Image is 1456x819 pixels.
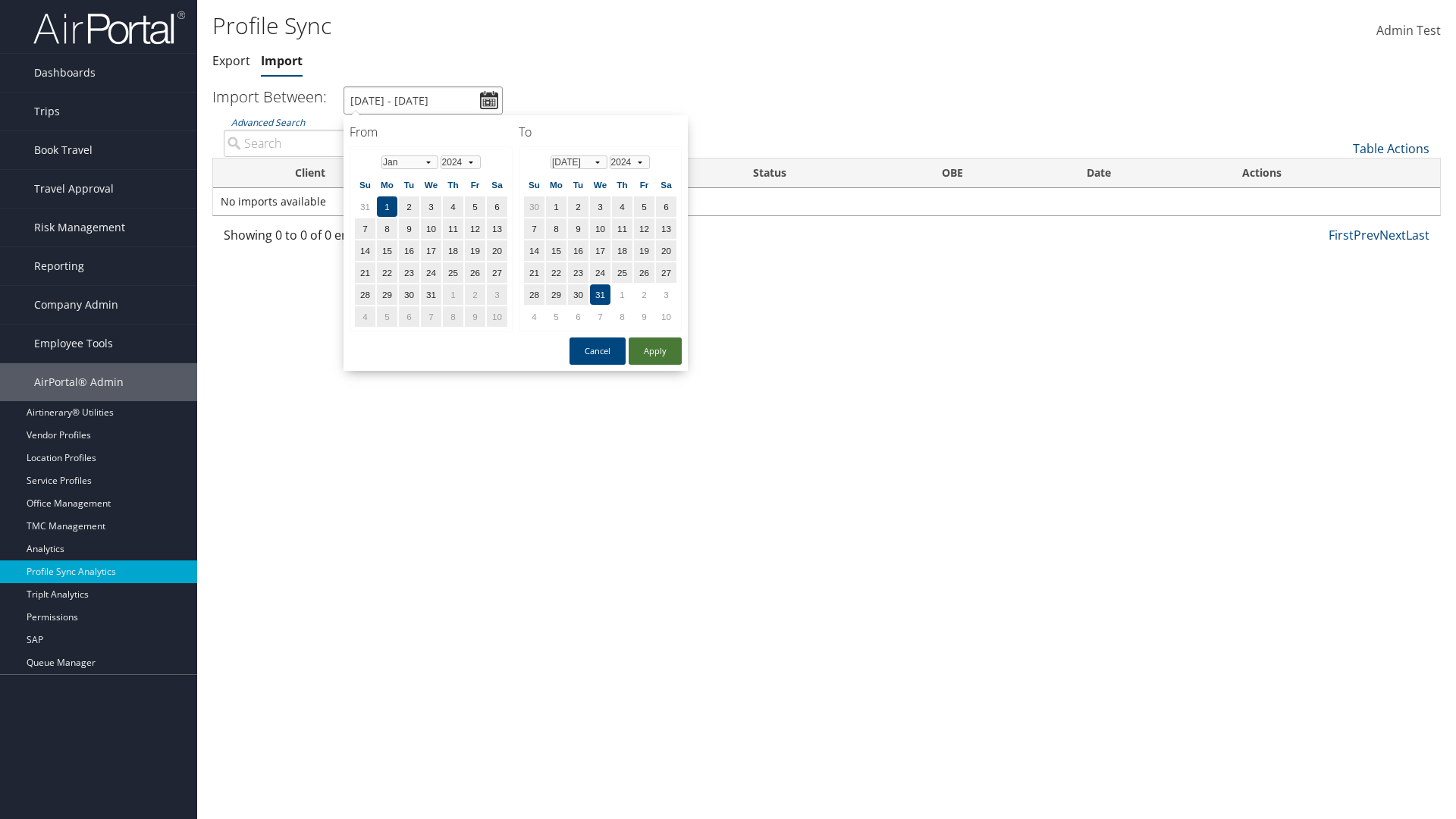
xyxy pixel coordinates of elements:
span: Employee Tools [34,325,113,362]
th: Sa [656,174,676,195]
td: 1 [546,196,566,217]
td: No imports available [213,188,1440,215]
td: 1 [443,284,463,305]
td: 9 [568,218,588,239]
td: 7 [524,218,544,239]
td: 27 [656,262,676,283]
td: 6 [487,196,507,217]
td: 3 [487,284,507,305]
td: 9 [399,218,419,239]
th: Actions [1228,158,1440,188]
td: 24 [421,262,441,283]
td: 21 [524,262,544,283]
th: We [590,174,610,195]
td: 15 [377,240,397,261]
td: 1 [377,196,397,217]
th: Status: activate to sort column descending [739,158,928,188]
td: 8 [377,218,397,239]
span: Travel Approval [34,170,114,208]
th: Mo [546,174,566,195]
span: Admin Test [1376,22,1441,39]
th: Tu [399,174,419,195]
th: Tu [568,174,588,195]
td: 29 [546,284,566,305]
button: Cancel [570,337,626,365]
a: Advanced Search [231,116,305,129]
h4: To [519,124,682,140]
td: 5 [377,306,397,327]
a: Prev [1354,227,1379,243]
input: Advanced Search [224,130,508,157]
td: 2 [634,284,654,305]
th: Su [355,174,375,195]
td: 22 [377,262,397,283]
th: We [421,174,441,195]
td: 2 [568,196,588,217]
td: 8 [443,306,463,327]
td: 3 [656,284,676,305]
h1: Profile Sync [212,10,1031,42]
td: 9 [634,306,654,327]
td: 13 [656,218,676,239]
div: Showing 0 to 0 of 0 entries [224,226,508,252]
td: 4 [355,306,375,327]
th: Fr [634,174,654,195]
span: Reporting [34,247,84,285]
td: 3 [590,196,610,217]
td: 15 [546,240,566,261]
td: 31 [355,196,375,217]
a: First [1329,227,1354,243]
td: 5 [546,306,566,327]
td: 4 [443,196,463,217]
td: 10 [590,218,610,239]
th: Mo [377,174,397,195]
td: 27 [487,262,507,283]
span: Company Admin [34,286,118,324]
td: 25 [443,262,463,283]
td: 14 [524,240,544,261]
th: Fr [465,174,485,195]
span: Risk Management [34,209,125,246]
td: 16 [399,240,419,261]
span: Dashboards [34,54,96,92]
a: Admin Test [1376,8,1441,55]
th: Client: activate to sort column ascending [281,158,460,188]
td: 10 [421,218,441,239]
span: AirPortal® Admin [34,363,124,401]
td: 23 [568,262,588,283]
a: Import [261,52,303,69]
a: Export [212,52,250,69]
td: 7 [421,306,441,327]
th: Th [443,174,463,195]
td: 26 [634,262,654,283]
td: 18 [612,240,632,261]
td: 7 [590,306,610,327]
td: 11 [443,218,463,239]
td: 28 [524,284,544,305]
td: 20 [656,240,676,261]
td: 9 [465,306,485,327]
td: 6 [399,306,419,327]
td: 28 [355,284,375,305]
a: Last [1406,227,1429,243]
span: Book Travel [34,131,93,169]
td: 2 [465,284,485,305]
td: 16 [568,240,588,261]
td: 4 [612,196,632,217]
td: 12 [634,218,654,239]
td: 24 [590,262,610,283]
td: 20 [487,240,507,261]
td: 30 [524,196,544,217]
td: 17 [421,240,441,261]
td: 19 [634,240,654,261]
img: airportal-logo.png [33,10,185,45]
td: 17 [590,240,610,261]
span: Trips [34,93,60,130]
td: 14 [355,240,375,261]
th: OBE: activate to sort column ascending [928,158,1073,188]
td: 6 [656,196,676,217]
td: 26 [465,262,485,283]
td: 3 [421,196,441,217]
td: 12 [465,218,485,239]
td: 29 [377,284,397,305]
